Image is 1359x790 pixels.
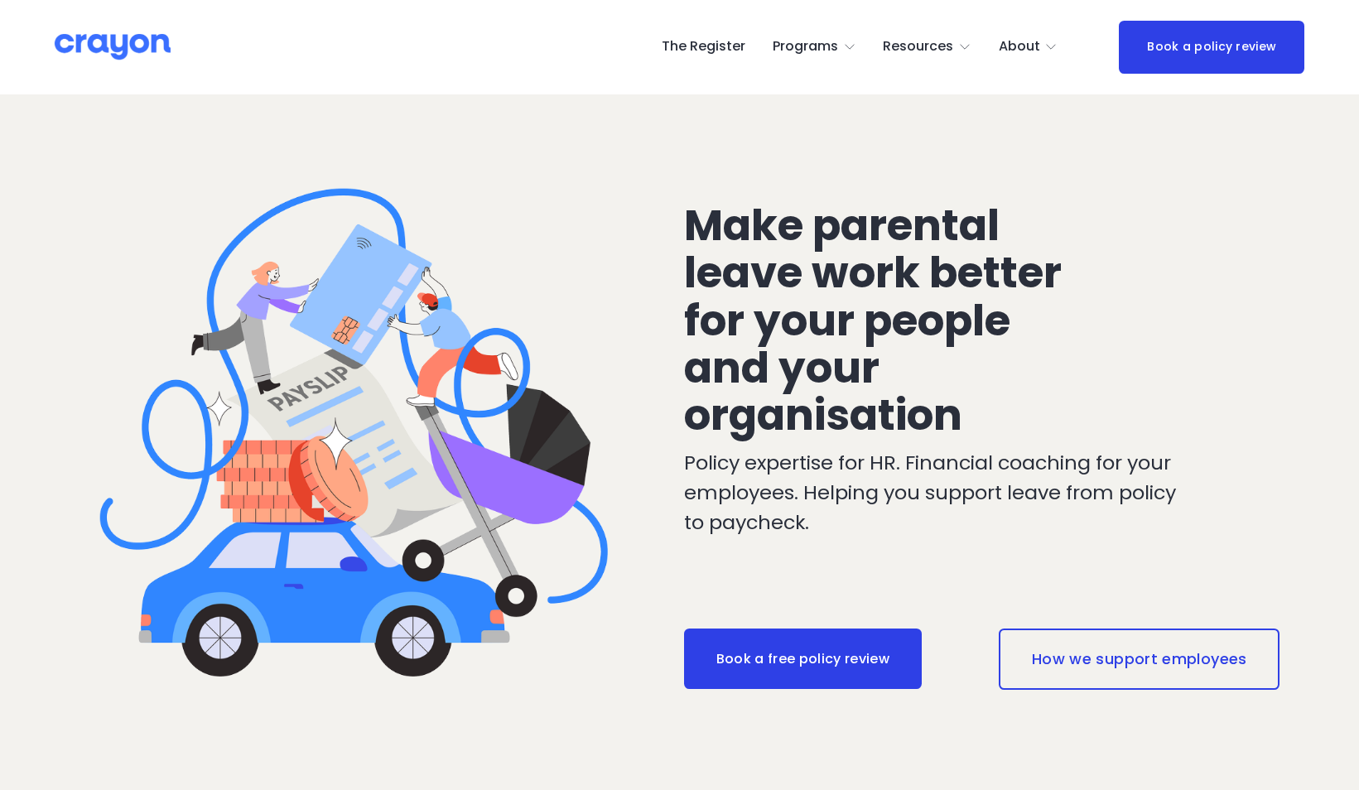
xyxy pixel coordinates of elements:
span: About [999,35,1040,59]
img: Crayon [55,32,171,61]
span: Resources [883,35,953,59]
a: folder dropdown [773,34,856,60]
a: Book a free policy review [684,629,922,690]
span: Programs [773,35,838,59]
span: Make parental leave work better for your people and your organisation [684,195,1071,445]
p: Policy expertise for HR. Financial coaching for your employees. Helping you support leave from po... [684,448,1200,537]
a: folder dropdown [999,34,1058,60]
a: Book a policy review [1119,21,1304,74]
a: folder dropdown [883,34,971,60]
a: The Register [662,34,745,60]
a: How we support employees [999,629,1279,690]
